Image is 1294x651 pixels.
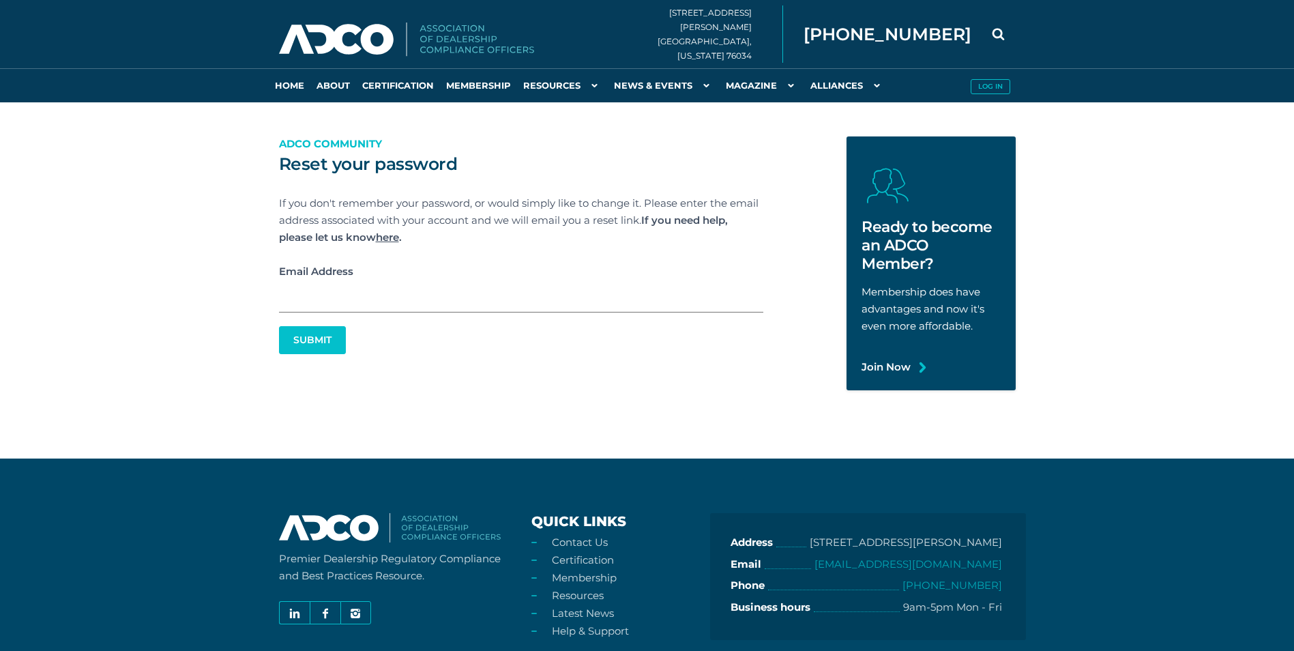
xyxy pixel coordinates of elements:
label: Email Address [279,263,763,280]
b: Address [731,534,773,552]
a: Join Now [862,358,911,375]
a: Certification [356,68,440,102]
p: Premier Dealership Regulatory Compliance and Best Practices Resource. [279,550,511,584]
a: Log in [965,68,1016,102]
a: Latest News [552,607,614,620]
h2: Reset your password [279,154,763,174]
h2: Ready to become an ADCO Member? [862,218,1001,273]
button: Submit [279,326,346,354]
p: 9am-5pm Mon - Fri [903,598,1002,617]
a: Certification [552,553,614,566]
a: [PHONE_NUMBER] [902,579,1002,592]
button: Log in [971,79,1010,94]
a: Resources [552,589,604,602]
h3: Quick Links [531,513,701,530]
p: ADCO Community [279,135,763,152]
b: Email [731,555,761,574]
img: Association of Dealership Compliance Officers logo [279,23,534,57]
div: [STREET_ADDRESS][PERSON_NAME] [GEOGRAPHIC_DATA], [US_STATE] 76034 [658,5,783,63]
a: Resources [517,68,608,102]
a: Membership [440,68,517,102]
p: Membership does have advantages and now it's even more affordable. [862,283,1001,334]
b: Phone [731,577,765,595]
b: Business hours [731,598,810,617]
a: News & Events [608,68,720,102]
p: [STREET_ADDRESS][PERSON_NAME] [810,534,1002,552]
a: Membership [552,571,617,584]
a: here [376,231,399,244]
img: association-of-dealership-compliance-officers-logo2023.svg [279,513,501,542]
a: Help & Support [552,624,629,637]
a: Contact Us [552,536,608,549]
a: Home [269,68,310,102]
a: About [310,68,356,102]
span: [PHONE_NUMBER] [804,26,971,43]
a: Alliances [804,68,890,102]
p: If you don't remember your password, or would simply like to change it. Please enter the email ad... [279,194,763,246]
a: [EMAIL_ADDRESS][DOMAIN_NAME] [814,558,1002,570]
a: Magazine [720,68,804,102]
